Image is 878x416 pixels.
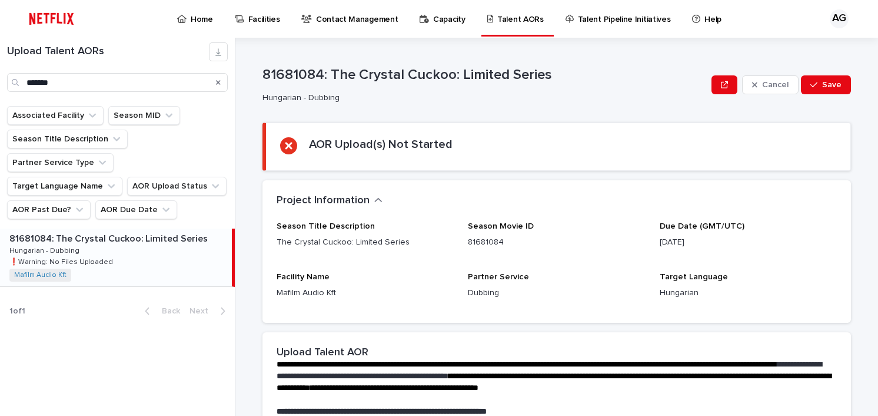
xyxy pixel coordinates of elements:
[660,222,744,230] span: Due Date (GMT/UTC)
[822,81,842,89] span: Save
[7,200,91,219] button: AOR Past Due?
[277,194,383,207] button: Project Information
[108,106,180,125] button: Season MID
[468,222,534,230] span: Season Movie ID
[830,9,849,28] div: AG
[277,236,454,249] p: The Crystal Cuckoo: Limited Series
[95,200,177,219] button: AOR Due Date
[468,273,529,281] span: Partner Service
[277,194,370,207] h2: Project Information
[9,245,82,255] p: Hungarian - Dubbing
[7,153,114,172] button: Partner Service Type
[9,231,210,245] p: 81681084: The Crystal Cuckoo: Limited Series
[135,306,185,316] button: Back
[468,287,645,299] p: Dubbing
[309,137,453,151] h2: AOR Upload(s) Not Started
[7,130,128,148] button: Season Title Description
[262,93,702,103] p: Hungarian - Dubbing
[277,273,330,281] span: Facility Name
[742,75,799,94] button: Cancel
[189,307,215,315] span: Next
[801,75,851,94] button: Save
[7,177,122,196] button: Target Language Name
[9,256,115,266] p: ❗️Warning: No Files Uploaded
[185,306,235,316] button: Next
[277,346,368,359] h2: Upload Talent AOR
[127,177,227,196] button: AOR Upload Status
[24,7,79,31] img: ifQbXi3ZQGMSEF7WDB7W
[762,81,789,89] span: Cancel
[7,106,104,125] button: Associated Facility
[277,222,375,230] span: Season Title Description
[660,287,837,299] p: Hungarian
[262,67,707,84] p: 81681084: The Crystal Cuckoo: Limited Series
[468,236,645,249] p: 81681084
[660,236,837,249] p: [DATE]
[7,73,228,92] input: Search
[277,287,454,299] p: Mafilm Audio Kft
[660,273,728,281] span: Target Language
[7,45,209,58] h1: Upload Talent AORs
[155,307,180,315] span: Back
[14,271,66,279] a: Mafilm Audio Kft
